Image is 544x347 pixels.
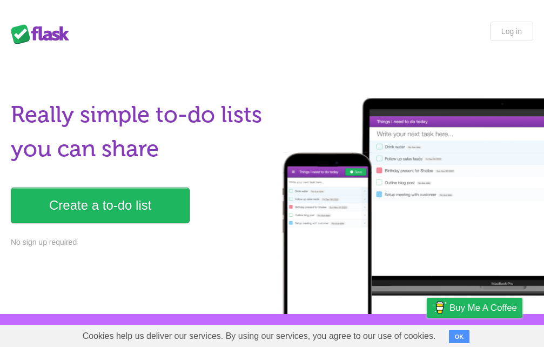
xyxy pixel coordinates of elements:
[72,325,447,347] span: Cookies help us deliver our services. By using our services, you agree to our use of cookies.
[11,237,266,248] p: No sign up required
[11,188,190,223] a: Create a to-do list
[11,24,76,44] div: Flask Lists
[449,330,470,343] button: OK
[490,22,533,41] a: Log in
[11,98,266,166] h1: Really simple to-do lists you can share
[432,298,447,317] img: Buy me a coffee
[427,298,522,318] a: Buy me a coffee
[449,298,517,317] span: Buy me a coffee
